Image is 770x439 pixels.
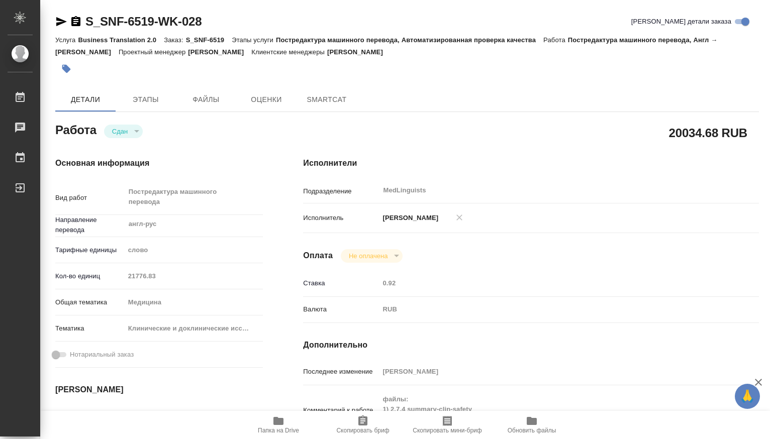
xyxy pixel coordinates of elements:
[379,364,721,379] input: Пустое поле
[739,386,756,407] span: 🙏
[109,127,131,136] button: Сдан
[543,36,568,44] p: Работа
[55,157,263,169] h4: Основная информация
[55,215,125,235] p: Направление перевода
[379,276,721,290] input: Пустое поле
[735,384,760,409] button: 🙏
[55,58,77,80] button: Добавить тэг
[303,93,351,106] span: SmartCat
[303,278,379,288] p: Ставка
[379,391,721,428] textarea: файлы: 1) 2.7.4 summary-clin-safety 2) 2.7.3 summary-clin-efficacy
[251,48,327,56] p: Клиентские менеджеры
[232,36,276,44] p: Этапы услуги
[125,320,263,337] div: Клинические и доклинические исследования
[631,17,731,27] span: [PERSON_NAME] детали заказа
[70,350,134,360] span: Нотариальный заказ
[413,427,482,434] span: Скопировать мини-бриф
[122,93,170,106] span: Этапы
[55,271,125,281] p: Кол-во единиц
[303,186,379,196] p: Подразделение
[182,93,230,106] span: Файлы
[164,36,185,44] p: Заказ:
[55,245,125,255] p: Тарифные единицы
[55,193,125,203] p: Вид работ
[276,36,543,44] p: Постредактура машинного перевода, Автоматизированная проверка качества
[321,411,405,439] button: Скопировать бриф
[303,213,379,223] p: Исполнитель
[186,36,232,44] p: S_SNF-6519
[242,93,291,106] span: Оценки
[405,411,490,439] button: Скопировать мини-бриф
[55,323,125,334] p: Тематика
[258,427,299,434] span: Папка на Drive
[303,405,379,415] p: Комментарий к работе
[55,384,263,396] h4: [PERSON_NAME]
[303,250,333,262] h4: Оплата
[125,294,263,311] div: Медицина
[125,409,213,424] input: Пустое поле
[336,427,389,434] span: Скопировать бриф
[303,367,379,377] p: Последнее изменение
[303,304,379,314] p: Валюта
[104,125,143,138] div: Сдан
[346,252,391,260] button: Не оплачена
[303,339,759,351] h4: Дополнительно
[327,48,391,56] p: [PERSON_NAME]
[379,301,721,318] div: RUB
[379,213,438,223] p: [PERSON_NAME]
[61,93,110,106] span: Детали
[188,48,251,56] p: [PERSON_NAME]
[70,16,82,28] button: Скопировать ссылку
[490,411,574,439] button: Обновить файлы
[55,16,67,28] button: Скопировать ссылку для ЯМессенджера
[55,297,125,307] p: Общая тематика
[78,36,164,44] p: Business Translation 2.0
[85,15,202,28] a: S_SNF-6519-WK-028
[508,427,556,434] span: Обновить файлы
[236,411,321,439] button: Папка на Drive
[55,36,78,44] p: Услуга
[125,242,263,259] div: слово
[55,120,97,138] h2: Работа
[669,124,747,141] h2: 20034.68 RUB
[119,48,188,56] p: Проектный менеджер
[125,269,263,283] input: Пустое поле
[303,157,759,169] h4: Исполнители
[341,249,403,263] div: Сдан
